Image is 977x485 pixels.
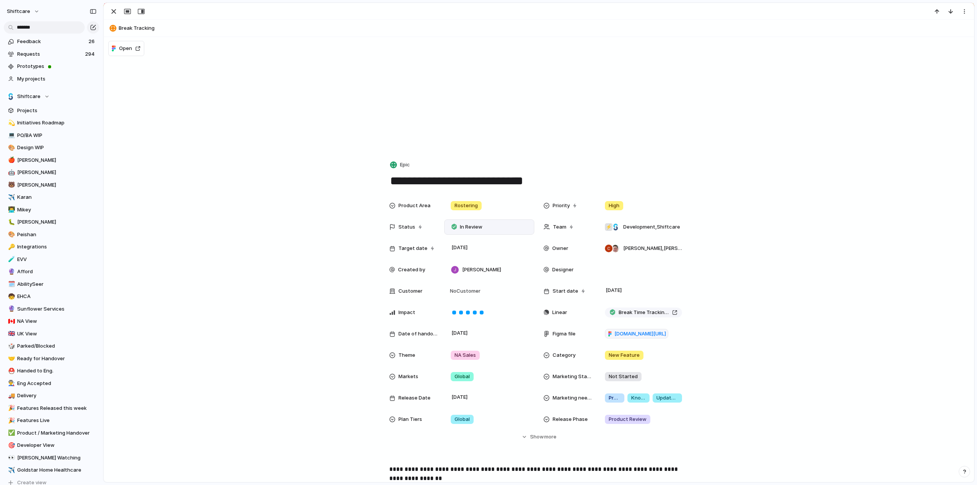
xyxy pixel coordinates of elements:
span: Product Review [609,416,646,423]
button: 👀 [7,454,15,462]
span: [PERSON_NAME] [17,156,97,164]
div: 🐛 [8,218,13,227]
a: 💫Initiatives Roadmap [4,117,99,129]
span: New Feature [609,351,640,359]
span: Owner [552,245,568,252]
span: Features Released this week [17,404,97,412]
span: [DATE] [604,286,624,295]
span: 26 [89,38,96,45]
span: [DOMAIN_NAME][URL] [614,330,666,338]
span: Parked/Blocked [17,342,97,350]
button: 🎨 [7,231,15,238]
button: 🔮 [7,305,15,313]
span: Development , Shiftcare [623,223,680,231]
div: ⚡ [605,223,613,231]
a: 🔑Integrations [4,241,99,253]
a: Feedback26 [4,36,99,47]
button: 👨‍🏭 [7,380,15,387]
span: Developer View [17,441,97,449]
button: 🍎 [7,156,15,164]
span: Projects [17,107,97,114]
div: 🧒 [8,292,13,301]
span: Shiftcare [17,93,40,100]
span: more [544,433,556,441]
a: 🎨Design WIP [4,142,99,153]
div: 🤝Ready for Handover [4,353,99,364]
button: 🇨🇦 [7,317,15,325]
a: My projects [4,73,99,85]
span: AbilitySeer [17,280,97,288]
button: ✅ [7,429,15,437]
div: 🎉Features Released this week [4,403,99,414]
span: Release Date [398,394,430,402]
div: ✈️Goldstar Home Healthcare [4,464,99,476]
button: shiftcare [3,5,44,18]
span: Sunflower Services [17,305,97,313]
button: Break Tracking [107,22,971,34]
div: 🇬🇧 [8,329,13,338]
div: 🔮 [8,267,13,276]
a: 💻PO/BA WIP [4,130,99,141]
a: ✈️Karan [4,192,99,203]
button: Epic [389,160,412,171]
a: 🎉Features Live [4,415,99,426]
button: 🗓️ [7,280,15,288]
a: 🔮Sunflower Services [4,303,99,315]
div: 👀 [8,453,13,462]
button: ✈️ [7,466,15,474]
a: 👀[PERSON_NAME] Watching [4,452,99,464]
span: 294 [85,50,96,58]
span: [DATE] [450,393,470,402]
div: 🎯 [8,441,13,450]
span: Design WIP [17,144,97,151]
button: 🐻 [7,181,15,189]
button: 🎨 [7,144,15,151]
span: Ready for Handover [17,355,97,363]
span: Global [455,416,470,423]
a: 🎯Developer View [4,440,99,451]
a: Prototypes [4,61,99,72]
div: 💻 [8,131,13,140]
span: Open [119,45,132,52]
div: 👨‍💻Mikey [4,204,99,216]
button: ✈️ [7,193,15,201]
span: Plan Tiers [398,416,422,423]
span: Priority [553,202,570,209]
div: ✈️ [8,466,13,475]
span: Goldstar Home Healthcare [17,466,97,474]
div: 🐻[PERSON_NAME] [4,179,99,191]
button: 💫 [7,119,15,127]
a: 🎨Peishan [4,229,99,240]
a: [DOMAIN_NAME][URL] [605,329,668,339]
span: Afford [17,268,97,276]
div: 🇨🇦 [8,317,13,326]
span: NA View [17,317,97,325]
span: Break Tracking [119,24,971,32]
span: Customer [398,287,422,295]
span: Designer [552,266,574,274]
div: 👨‍💻 [8,205,13,214]
span: Eng Accepted [17,380,97,387]
span: Created by [398,266,425,274]
a: 🐛[PERSON_NAME] [4,216,99,228]
div: 🎉 [8,404,13,412]
span: Linear [552,309,567,316]
div: ✅Product / Marketing Handover [4,427,99,439]
span: [PERSON_NAME] [17,169,97,176]
a: Projects [4,105,99,116]
span: Update Recent Releases [656,394,678,402]
span: Markets [398,373,418,380]
div: 🧒EHCA [4,291,99,302]
button: 🔮 [7,268,15,276]
span: NA Sales [455,351,476,359]
span: [DATE] [450,243,470,252]
button: Open [108,41,144,56]
span: Break Time Tracking Phase 1 [619,309,669,316]
span: PO/BA WIP [17,132,97,139]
